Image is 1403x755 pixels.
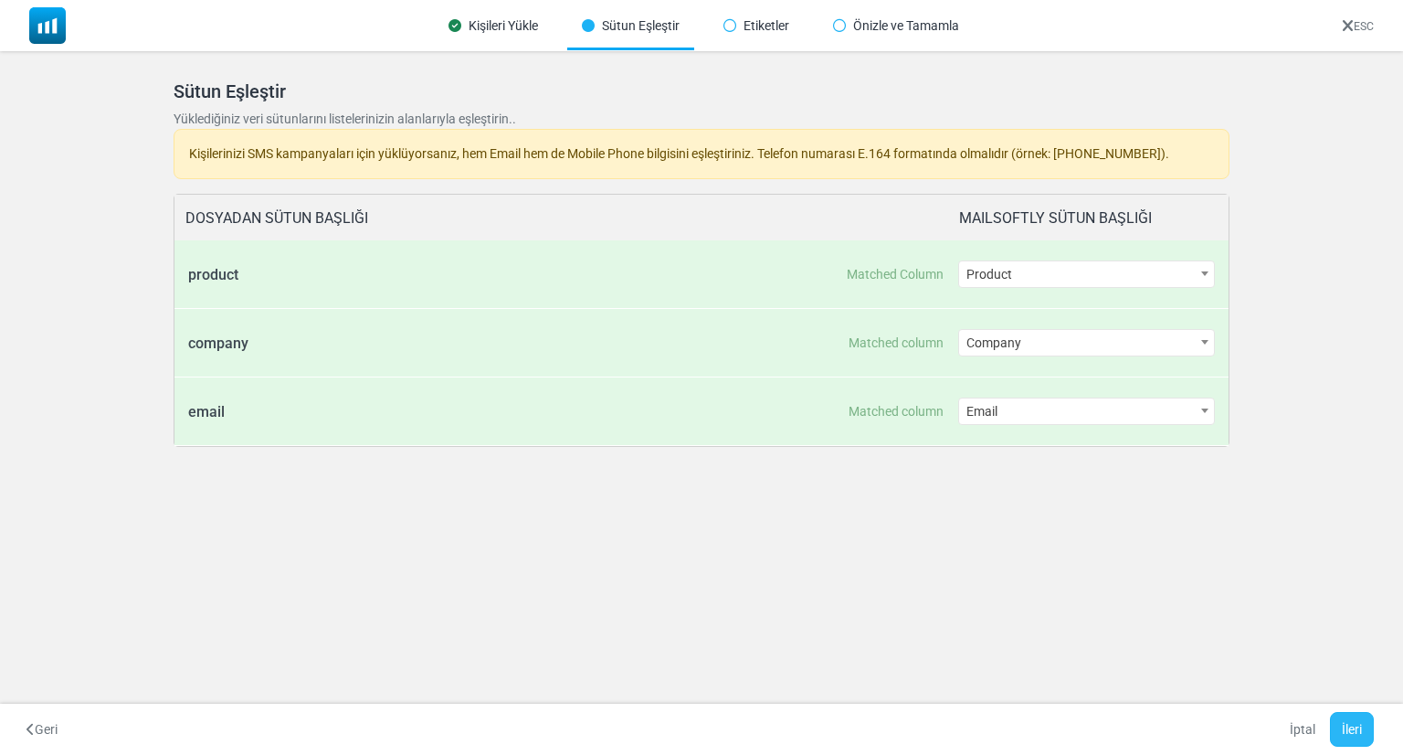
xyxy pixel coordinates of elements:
div: You have manually assigned this column to a column. You can use the selector on the right to chan... [847,267,944,282]
button: Geri [15,712,69,747]
span: Product [959,261,1214,287]
a: İptal [1278,712,1327,747]
span: Company [959,330,1214,356]
span: Company [958,329,1215,356]
img: mailsoftly_icon_blue_white.svg [29,7,66,44]
div: Kişileri Yükle [434,2,553,50]
span: Email [959,399,1214,424]
span: Product [958,261,1215,288]
div: Etiketler [709,2,804,50]
p: Yüklediğiniz veri sütunlarını listelerinizin alanlarıyla eşleştirin.. [174,110,1229,129]
div: DOSYADAN SÜTUN BAŞLIĞI [185,195,959,240]
div: product [188,240,957,308]
div: company [188,309,957,377]
div: This column is automatically paired with a colon. If you do not change the match, the information... [849,335,944,350]
div: Önizle ve Tamamla [818,2,974,50]
div: MAILSOFTLY SÜTUN BAŞLIĞI [959,195,1217,240]
span: Email [958,398,1215,425]
button: İleri [1330,712,1374,747]
div: email [188,377,957,445]
a: ESC [1342,20,1374,33]
p: Kişilerinizi SMS kampanyaları için yüklüyorsanız, hem Email hem de Mobile Phone bilgisini eşleşti... [189,144,1213,164]
div: Sütun Eşleştir [567,2,694,50]
div: This column is automatically paired with a colon. If you do not change the match, the information... [849,404,944,419]
h5: Sütun Eşleştir [174,80,1229,102]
